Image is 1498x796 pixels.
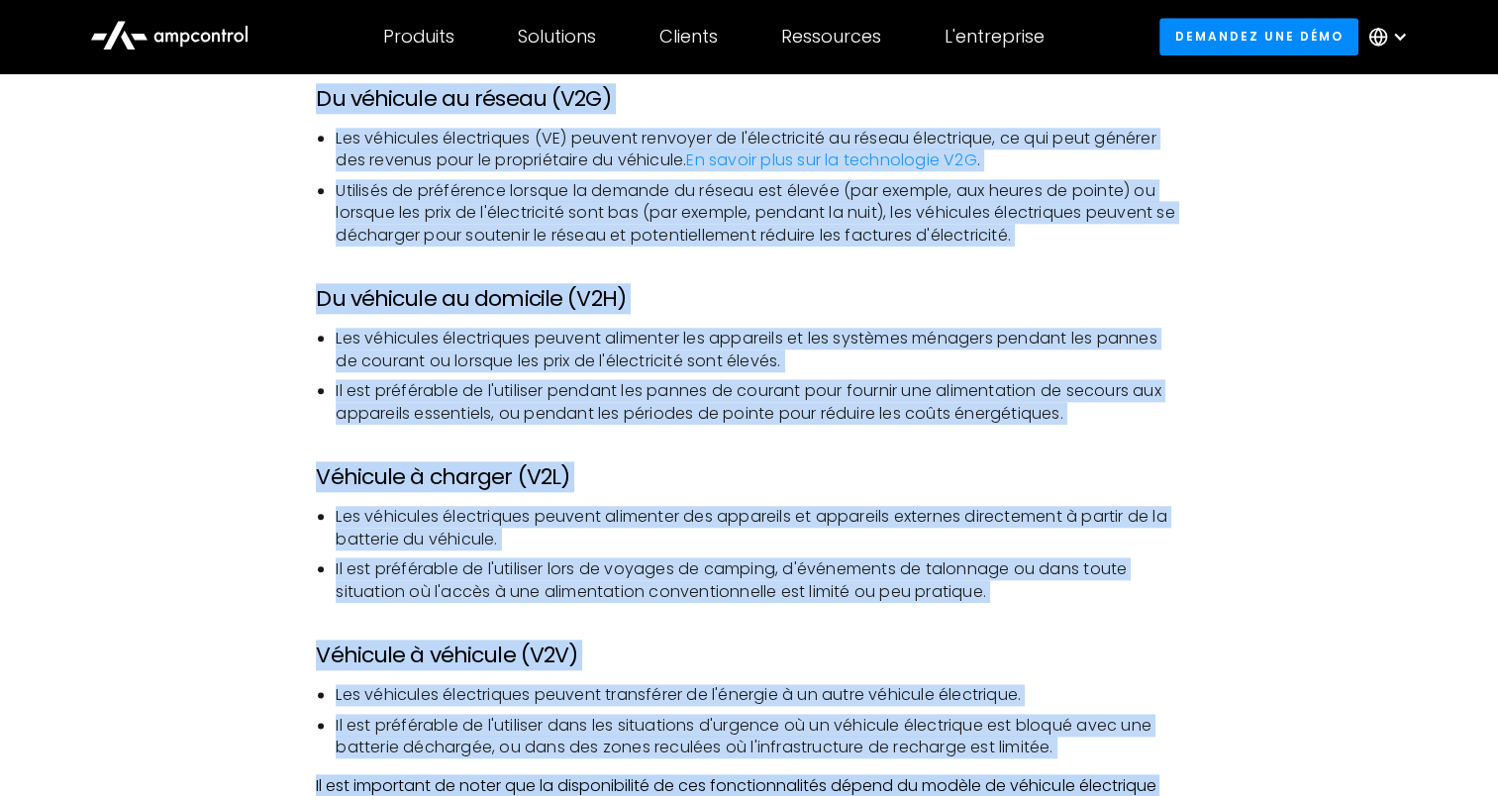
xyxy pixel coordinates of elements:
[336,715,1181,759] li: Il est préférable de l'utiliser dans les situations d'urgence où un véhicule électrique est bloqu...
[336,558,1181,603] li: Il est préférable de l'utiliser lors de voyages de camping, d'événements de talonnage ou dans tou...
[945,26,1045,48] div: L'entreprise
[781,26,881,48] div: Ressources
[336,506,1181,550] li: Les véhicules électriques peuvent alimenter des appareils et appareils externes directement à par...
[316,86,1181,112] h3: Du véhicule au réseau (V2G)
[316,643,1181,668] h3: Véhicule à véhicule (V2V)
[686,149,976,171] a: En savoir plus sur la technologie V2G
[336,684,1181,706] li: Les véhicules électriques peuvent transférer de l'énergie à un autre véhicule électrique.
[316,464,1181,490] h3: Véhicule à charger (V2L)
[659,26,718,48] div: Clients
[518,26,596,48] div: Solutions
[336,328,1181,372] li: Les véhicules électriques peuvent alimenter les appareils et les systèmes ménagers pendant les pa...
[316,286,1181,312] h3: Du véhicule au domicile (V2H)
[336,128,1181,172] li: Les véhicules électriques (VE) peuvent renvoyer de l'électricité au réseau électrique, ce qui peu...
[336,380,1181,425] li: Il est préférable de l'utiliser pendant les pannes de courant pour fournir une alimentation de se...
[336,180,1181,247] li: Utilisés de préférence lorsque la demande du réseau est élevée (par exemple, aux heures de pointe...
[383,26,454,48] div: Produits
[1159,18,1358,54] a: Demandez une démo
